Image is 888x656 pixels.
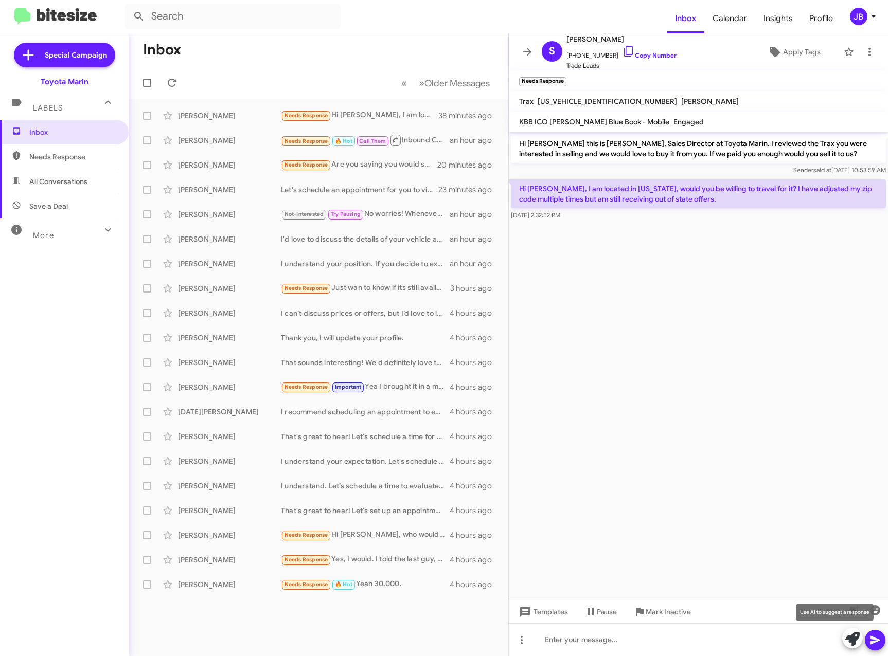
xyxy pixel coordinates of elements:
span: Needs Response [285,138,328,144]
div: 23 minutes ago [438,185,500,195]
span: » [419,77,424,89]
span: More [33,231,54,240]
button: JB [841,8,877,25]
div: Yeah 30,000. [281,578,450,590]
div: Use AI to suggest a response [796,604,874,621]
button: Apply Tags [749,43,839,61]
span: Important [335,384,362,390]
div: Just wan to know if its still available ilable [281,282,450,294]
div: 4 hours ago [450,431,500,442]
span: said at [813,166,831,174]
span: Not-Interested [285,211,324,217]
div: 4 hours ago [450,579,500,590]
span: Inbox [29,127,117,137]
div: Inbound Call [281,134,450,147]
span: All Conversations [29,176,87,187]
div: 4 hours ago [450,555,500,565]
div: Toyota Marin [41,77,88,87]
nav: Page navigation example [396,72,496,94]
small: Needs Response [519,77,566,86]
div: Hi [PERSON_NAME], I am located in [US_STATE], would you be willing to travel for it? I have adjus... [281,110,438,121]
span: Call Them [359,138,386,144]
div: an hour ago [450,259,500,269]
span: Mark Inactive [646,603,691,621]
span: Engaged [673,117,704,126]
div: [DATE][PERSON_NAME] [178,407,281,417]
button: Templates [509,603,576,621]
div: 4 hours ago [450,481,500,491]
div: 38 minutes ago [438,111,500,121]
div: Let's schedule an appointment for you to visit the dealership, and we can discuss the details in ... [281,185,438,195]
div: 20 minutes ago [438,160,500,170]
a: Insights [755,4,801,33]
div: 4 hours ago [450,530,500,540]
span: Save a Deal [29,201,68,211]
div: [PERSON_NAME] [178,555,281,565]
h1: Inbox [143,42,181,58]
p: Hi [PERSON_NAME], I am located in [US_STATE], would you be willing to travel for it? I have adjus... [511,179,886,208]
div: an hour ago [450,135,500,145]
input: Search [125,4,341,29]
div: I understand your expectation. Let's schedule an appointment to discuss your Tacoma in detail and... [281,456,450,466]
div: I'd love to discuss the details of your vehicle and schedule an appointment to evaluate it in per... [281,234,450,244]
div: That's great to hear! Let's set up an appointment for you to bring in the Compass so we can discu... [281,505,450,516]
div: 4 hours ago [450,407,500,417]
div: [PERSON_NAME] [178,209,281,220]
span: [PERSON_NAME] [681,97,739,106]
div: [PERSON_NAME] [178,111,281,121]
div: [PERSON_NAME] [178,234,281,244]
span: Labels [33,103,63,113]
div: [PERSON_NAME] [178,283,281,294]
span: 🔥 Hot [335,581,352,588]
span: [US_VEHICLE_IDENTIFICATION_NUMBER] [538,97,677,106]
span: 🔥 Hot [335,138,352,144]
div: 4 hours ago [450,505,500,516]
span: Sender [DATE] 10:53:59 AM [793,166,886,174]
div: I can’t discuss prices or offers, but I’d love to invite you to our dealership to evaluate your E... [281,308,450,318]
button: Pause [576,603,625,621]
span: Trade Leads [566,61,677,71]
div: I recommend scheduling an appointment to evaluate your Tundra Crewmax and discuss our offer in de... [281,407,450,417]
div: Yea I brought it in a month ago and you did [281,381,450,393]
span: Needs Response [285,112,328,119]
button: Previous [395,72,413,94]
div: [PERSON_NAME] [178,357,281,368]
div: [PERSON_NAME] [178,333,281,343]
span: S [549,43,555,60]
div: [PERSON_NAME] [178,481,281,491]
span: Needs Response [29,152,117,162]
span: Inbox [667,4,704,33]
div: [PERSON_NAME] [178,259,281,269]
div: I understand. Let’s schedule a time to evaluate your 4Runner and provide you with an offer. When ... [281,481,450,491]
div: an hour ago [450,234,500,244]
div: [PERSON_NAME] [178,185,281,195]
div: Hi [PERSON_NAME], who wouldn't love to buy a Chevy Cav?! I get that a lot :) I'm trying to privat... [281,529,450,541]
button: Next [413,72,496,94]
a: Profile [801,4,841,33]
a: Calendar [704,4,755,33]
div: I understand your position. If you decide to explore selling your vehicle in the future, feel fre... [281,259,450,269]
span: Trax [519,97,534,106]
div: 4 hours ago [450,382,500,392]
div: That's great to hear! Let's schedule a time for you to come in and discuss your Grand Wagoneer L.... [281,431,450,442]
p: Hi [PERSON_NAME] this is [PERSON_NAME], Sales Director at Toyota Marin. I reviewed the Trax you w... [511,134,886,163]
span: Pause [597,603,617,621]
div: 4 hours ago [450,308,500,318]
div: [PERSON_NAME] [178,431,281,442]
span: [PERSON_NAME] [566,33,677,45]
a: Special Campaign [14,43,115,67]
div: JB [850,8,867,25]
div: [PERSON_NAME] [178,505,281,516]
div: [PERSON_NAME] [178,579,281,590]
span: Needs Response [285,285,328,291]
a: Copy Number [623,51,677,59]
span: [PHONE_NUMBER] [566,45,677,61]
div: [PERSON_NAME] [178,135,281,145]
div: 4 hours ago [450,357,500,368]
div: 3 hours ago [450,283,500,294]
div: That sounds interesting! We'd definitely love to take a look at your antique vehicle. How about w... [281,357,450,368]
div: 4 hours ago [450,333,500,343]
div: Are you saying you would send someone to look at the car or at the dealership? [281,159,438,171]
